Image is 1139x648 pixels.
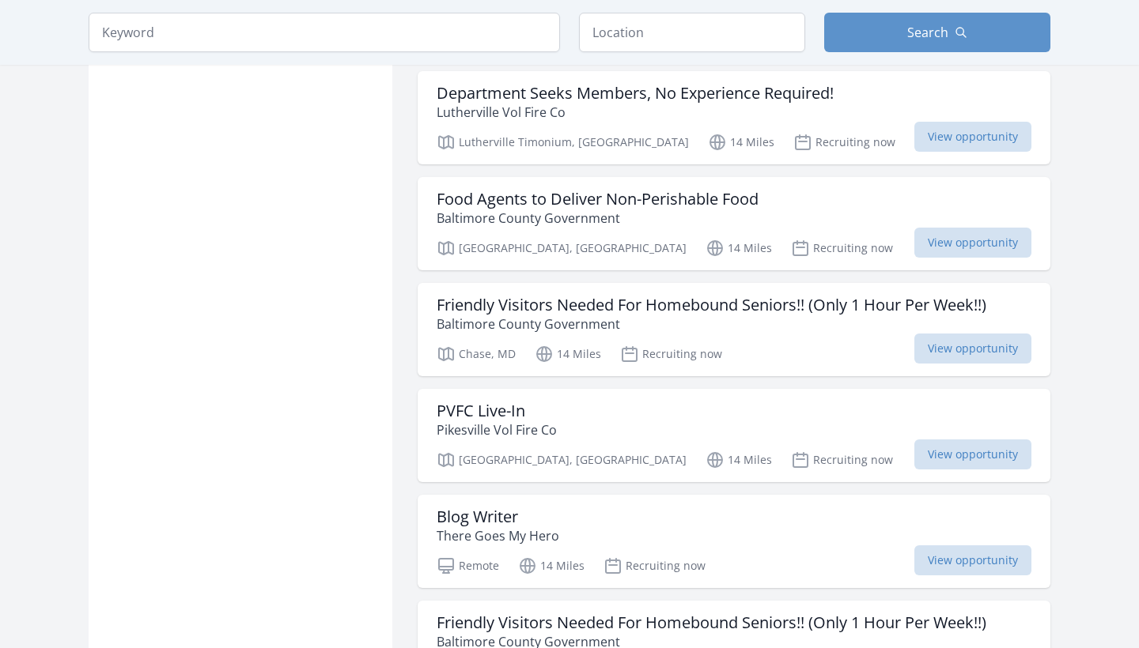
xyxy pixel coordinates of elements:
[437,209,759,228] p: Baltimore County Government
[914,545,1031,575] span: View opportunity
[914,122,1031,152] span: View opportunity
[418,283,1050,376] a: Friendly Visitors Needed For Homebound Seniors!! (Only 1 Hour Per Week!!) Baltimore County Govern...
[418,495,1050,588] a: Blog Writer There Goes My Hero Remote 14 Miles Recruiting now View opportunity
[706,239,772,258] p: 14 Miles
[437,133,689,152] p: Lutherville Timonium, [GEOGRAPHIC_DATA]
[914,228,1031,258] span: View opportunity
[620,345,722,364] p: Recruiting now
[437,556,499,575] p: Remote
[437,190,759,209] h3: Food Agents to Deliver Non-Perishable Food
[437,103,834,122] p: Lutherville Vol Fire Co
[437,450,687,469] p: [GEOGRAPHIC_DATA], [GEOGRAPHIC_DATA]
[535,345,601,364] p: 14 Miles
[437,315,986,333] p: Baltimore County Government
[824,13,1050,52] button: Search
[437,239,687,258] p: [GEOGRAPHIC_DATA], [GEOGRAPHIC_DATA]
[791,450,893,469] p: Recruiting now
[518,556,585,575] p: 14 Miles
[437,345,516,364] p: Chase, MD
[907,23,948,42] span: Search
[437,420,557,439] p: Pikesville Vol Fire Co
[418,177,1050,270] a: Food Agents to Deliver Non-Perishable Food Baltimore County Government [GEOGRAPHIC_DATA], [GEOGRA...
[791,239,893,258] p: Recruiting now
[437,296,986,315] h3: Friendly Visitors Needed For Homebound Seniors!! (Only 1 Hour Per Week!!)
[706,450,772,469] p: 14 Miles
[914,439,1031,469] span: View opportunity
[914,333,1031,364] span: View opportunity
[793,133,895,152] p: Recruiting now
[437,526,559,545] p: There Goes My Hero
[437,401,557,420] h3: PVFC Live-In
[437,84,834,103] h3: Department Seeks Members, No Experience Required!
[89,13,560,52] input: Keyword
[418,389,1050,482] a: PVFC Live-In Pikesville Vol Fire Co [GEOGRAPHIC_DATA], [GEOGRAPHIC_DATA] 14 Miles Recruiting now ...
[579,13,805,52] input: Location
[437,613,986,632] h3: Friendly Visitors Needed For Homebound Seniors!! (Only 1 Hour Per Week!!)
[708,133,774,152] p: 14 Miles
[418,71,1050,164] a: Department Seeks Members, No Experience Required! Lutherville Vol Fire Co Lutherville Timonium, [...
[604,556,706,575] p: Recruiting now
[437,507,559,526] h3: Blog Writer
